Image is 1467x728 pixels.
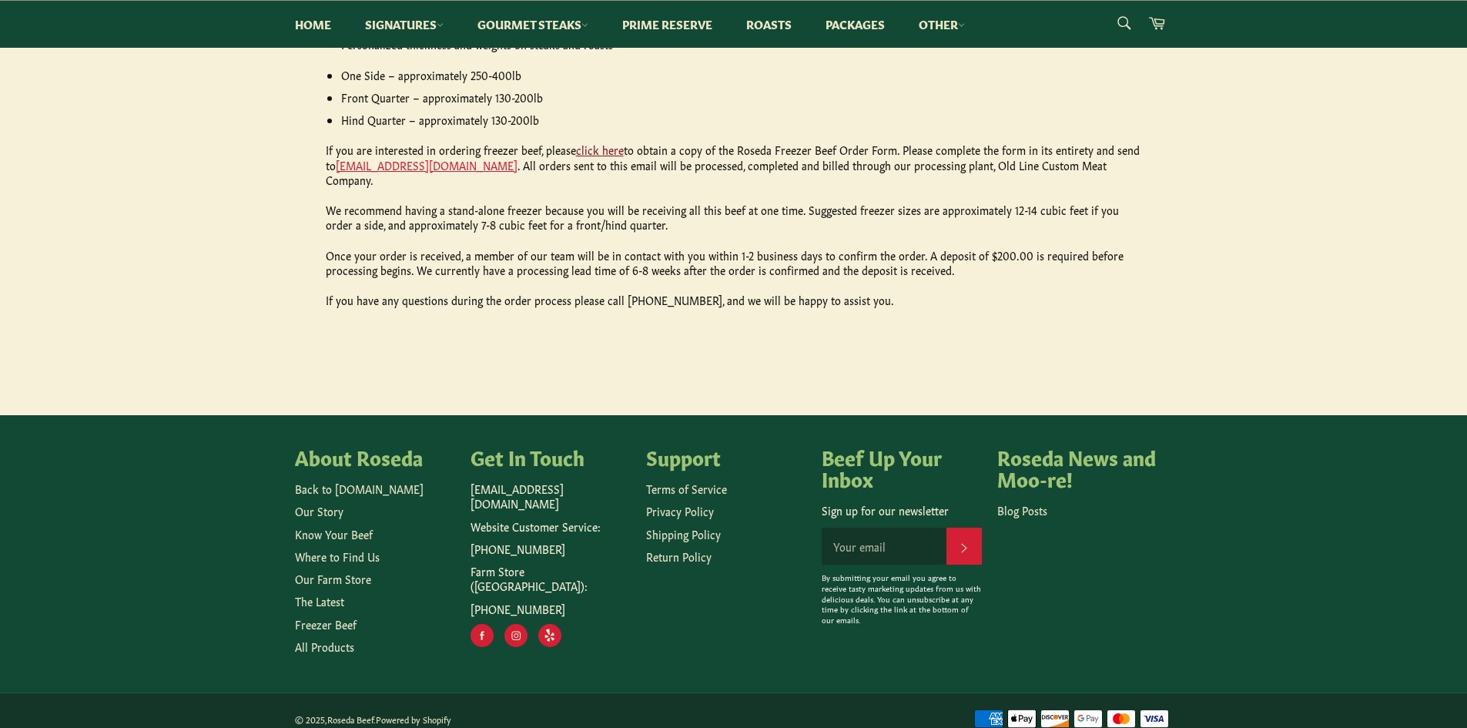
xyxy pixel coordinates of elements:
[471,481,631,512] p: [EMAIL_ADDRESS][DOMAIN_NAME]
[997,502,1047,518] a: Blog Posts
[731,1,807,48] a: Roasts
[471,564,631,594] p: Farm Store ([GEOGRAPHIC_DATA]):
[295,593,344,609] a: The Latest
[376,713,451,725] a: Powered by Shopify
[295,616,357,632] a: Freezer Beef
[295,549,380,564] a: Where to Find Us
[341,90,1142,105] li: Front Quarter – approximately 130-200lb
[822,503,982,518] p: Sign up for our newsletter
[295,481,424,496] a: Back to [DOMAIN_NAME]
[646,481,727,496] a: Terms of Service
[295,526,373,542] a: Know Your Beef
[822,572,982,626] p: By submitting your email you agree to receive tasty marketing updates from us with delicious deal...
[295,503,343,518] a: Our Story
[471,542,631,556] p: [PHONE_NUMBER]
[822,446,982,488] h4: Beef Up Your Inbox
[903,1,980,48] a: Other
[471,519,631,534] p: Website Customer Service:
[326,248,1142,278] p: Once your order is received, a member of our team will be in contact with you within 1-2 business...
[646,549,712,564] a: Return Policy
[646,503,714,518] a: Privacy Policy
[471,602,631,616] p: [PHONE_NUMBER]
[350,1,459,48] a: Signatures
[810,1,900,48] a: Packages
[607,1,728,48] a: Prime Reserve
[295,571,371,586] a: Our Farm Store
[462,1,604,48] a: Gourmet Steaks
[280,1,347,48] a: Home
[997,446,1157,488] h4: Roseda News and Moo-re!
[326,203,1142,233] p: We recommend having a stand-alone freezer because you will be receiving all this beef at one time...
[341,112,1142,127] li: Hind Quarter – approximately 130-200lb
[295,713,451,725] small: © 2025, .
[471,446,631,468] h4: Get In Touch
[822,528,946,565] input: Your email
[646,526,721,542] a: Shipping Policy
[326,293,1142,307] p: If you have any questions during the order process please call [PHONE_NUMBER], and we will be hap...
[336,157,517,173] a: [EMAIL_ADDRESS][DOMAIN_NAME]
[341,68,1142,82] li: One Side – approximately 250-400lb
[295,639,354,654] a: All Products
[327,713,373,725] a: Roseda Beef
[576,142,624,157] a: click here
[326,143,1142,187] p: If you are interested in ordering freezer beef, please to obtain a copy of the Roseda Freezer Bee...
[646,446,806,468] h4: Support
[295,446,455,468] h4: About Roseda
